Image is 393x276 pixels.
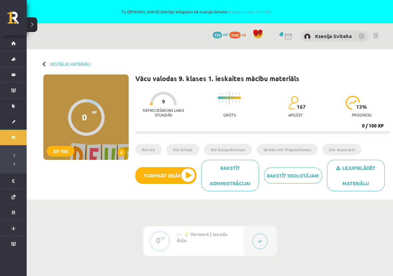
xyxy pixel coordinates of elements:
a: Rakstīt skolotājam [264,168,322,184]
p: Grūts [223,112,236,117]
img: Ksenija Sviteka [304,33,311,40]
span: mP [223,32,228,37]
span: #1 [177,232,182,237]
a: 1142 xp [229,32,249,37]
div: XP [161,236,165,240]
button: Turpināt iesākto [135,167,196,184]
a: Rīgas 1. Tālmācības vidusskola [7,12,27,28]
img: icon-short-line-57e1e144782c952c97e751825c79c345078a6d821885a25fce030b3d8c18986b.svg [219,93,220,95]
span: Tu ([PERSON_NAME] (Hmiļa)) ielogojies kā Ksenija Sviteka [39,10,354,14]
p: progress [352,112,371,117]
span: 1142 [229,32,241,38]
img: icon-progress-161ccf0a02000e728c5f80fcf4c31c7af3da0e1684b2b1d7c360e028c24a22f1.svg [346,96,360,110]
a: Digitālie materiāli [50,61,91,66]
li: Die Konjunktionen [204,144,252,155]
span: xp [242,32,246,37]
a: Ksenija Sviteka [315,33,352,39]
h1: Vācu valodas 9. klases 1. ieskaites mācību materiāls [135,74,299,82]
img: icon-long-line-d9ea69661e0d244f92f715978eff75569469978d946b2353a9bb055b3ed8787d.svg [229,91,230,104]
span: 759 [213,32,222,38]
li: Der Imperativ [322,144,361,155]
a: Lejupielādēt materiālu [327,160,385,191]
div: 0 [82,112,87,122]
span: 9 [162,98,165,104]
img: icon-short-line-57e1e144782c952c97e751825c79c345078a6d821885a25fce030b3d8c18986b.svg [232,101,233,102]
li: Verben mit Präpositionen [257,144,318,155]
img: icon-short-line-57e1e144782c952c97e751825c79c345078a6d821885a25fce030b3d8c18986b.svg [222,93,223,95]
p: Nepieciešamais laiks stundās [135,108,191,117]
li: Die Schule [166,144,199,155]
p: apgūst [288,112,303,117]
span: 167 [297,104,306,110]
img: students-c634bb4e5e11cddfef0936a35e636f08e4e9abd3cc4e673bd6f9a4125e45ecb1.svg [288,96,298,110]
a: 759 mP [213,32,228,37]
img: icon-short-line-57e1e144782c952c97e751825c79c345078a6d821885a25fce030b3d8c18986b.svg [239,101,240,102]
img: icon-short-line-57e1e144782c952c97e751825c79c345078a6d821885a25fce030b3d8c18986b.svg [219,101,220,102]
li: Berufe [135,144,162,155]
img: icon-short-line-57e1e144782c952c97e751825c79c345078a6d821885a25fce030b3d8c18986b.svg [222,101,223,102]
span: 13 % [356,104,367,110]
img: icon-short-line-57e1e144782c952c97e751825c79c345078a6d821885a25fce030b3d8c18986b.svg [232,93,233,95]
a: Atpakaļ uz savu lietotāju [227,9,272,14]
a: Rakstīt administrācijai [201,160,259,191]
img: icon-short-line-57e1e144782c952c97e751825c79c345078a6d821885a25fce030b3d8c18986b.svg [239,93,240,95]
span: 💡 Vorwort | Ievada daļa. [177,231,227,243]
div: XP 100 [47,146,74,157]
span: XP [92,110,97,114]
div: 0 [156,237,161,243]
